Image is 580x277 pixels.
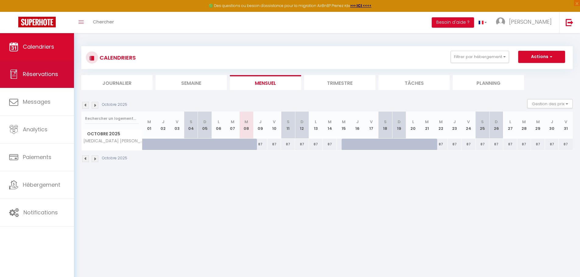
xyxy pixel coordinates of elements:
abbr: V [273,119,276,125]
li: Mensuel [230,75,301,90]
li: Tâches [378,75,450,90]
th: 31 [559,112,573,139]
th: 15 [337,112,351,139]
div: 87 [448,139,462,150]
abbr: D [398,119,401,125]
button: Actions [518,51,565,63]
abbr: L [412,119,414,125]
abbr: S [384,119,387,125]
th: 26 [489,112,503,139]
div: 87 [517,139,531,150]
abbr: M [439,119,443,125]
th: 29 [531,112,545,139]
div: 87 [462,139,476,150]
div: 87 [309,139,323,150]
abbr: J [356,119,359,125]
abbr: M [328,119,332,125]
abbr: V [564,119,567,125]
abbr: D [203,119,206,125]
a: >>> ICI <<<< [350,3,371,8]
abbr: M [342,119,346,125]
th: 06 [212,112,226,139]
th: 16 [350,112,364,139]
button: Besoin d'aide ? [432,17,474,28]
abbr: L [315,119,317,125]
abbr: J [259,119,262,125]
abbr: M [425,119,429,125]
th: 05 [198,112,212,139]
th: 07 [226,112,240,139]
th: 18 [378,112,392,139]
th: 30 [545,112,559,139]
li: Semaine [156,75,227,90]
abbr: D [301,119,304,125]
abbr: J [551,119,553,125]
abbr: J [453,119,456,125]
th: 08 [240,112,254,139]
span: [PERSON_NAME] [509,18,552,26]
span: Chercher [93,19,114,25]
th: 10 [267,112,281,139]
th: 23 [448,112,462,139]
th: 20 [406,112,420,139]
div: 87 [295,139,309,150]
li: Trimestre [304,75,375,90]
div: 87 [559,139,573,150]
div: 87 [281,139,295,150]
div: 87 [531,139,545,150]
abbr: V [176,119,178,125]
span: Analytics [23,126,47,133]
a: Chercher [88,12,118,33]
img: ... [496,17,505,26]
span: Octobre 2025 [82,130,142,138]
abbr: V [370,119,373,125]
button: Gestion des prix [527,99,573,108]
abbr: S [481,119,484,125]
div: 87 [503,139,517,150]
div: 87 [476,139,490,150]
div: 87 [323,139,337,150]
abbr: S [287,119,290,125]
abbr: V [467,119,470,125]
div: 87 [434,139,448,150]
abbr: M [522,119,526,125]
img: Super Booking [18,17,56,27]
button: Filtrer par hébergement [451,51,509,63]
th: 19 [392,112,406,139]
abbr: L [509,119,511,125]
span: Hébergement [23,181,60,189]
th: 09 [253,112,267,139]
span: Réservations [23,70,58,78]
th: 21 [420,112,434,139]
abbr: J [162,119,164,125]
th: 27 [503,112,517,139]
abbr: L [218,119,220,125]
p: Octobre 2025 [102,155,127,161]
abbr: M [244,119,248,125]
span: Messages [23,98,51,106]
th: 01 [142,112,156,139]
th: 13 [309,112,323,139]
abbr: M [231,119,234,125]
span: [MEDICAL_DATA] [PERSON_NAME] 3 pièces vue mer, piscine et calme [83,139,143,143]
th: 12 [295,112,309,139]
abbr: M [147,119,151,125]
th: 04 [184,112,198,139]
li: Journalier [81,75,153,90]
img: logout [566,19,573,26]
div: 87 [267,139,281,150]
div: 87 [489,139,503,150]
li: Planning [453,75,524,90]
p: Octobre 2025 [102,102,127,108]
div: 87 [545,139,559,150]
span: Paiements [23,153,51,161]
th: 02 [156,112,170,139]
span: Notifications [23,209,58,216]
div: 87 [253,139,267,150]
th: 28 [517,112,531,139]
th: 25 [476,112,490,139]
abbr: S [190,119,192,125]
th: 03 [170,112,184,139]
th: 24 [462,112,476,139]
